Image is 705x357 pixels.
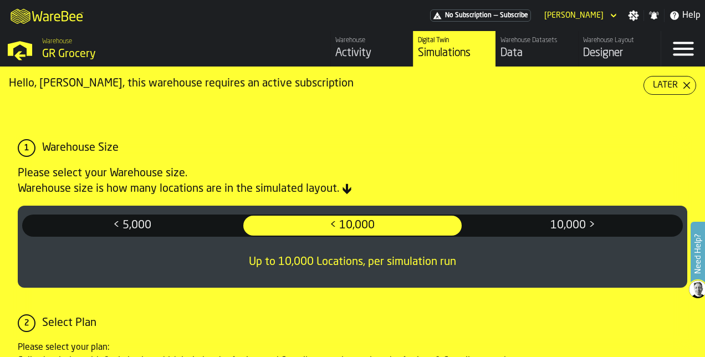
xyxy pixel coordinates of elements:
div: Hello, [PERSON_NAME], this warehouse requires an active subscription [9,76,643,91]
div: 1 [18,139,35,157]
div: DropdownMenuValue-Sandhya Gopakumar [540,9,619,22]
span: Help [682,9,701,22]
div: Later [648,79,682,92]
div: DropdownMenuValue-Sandhya Gopakumar [544,11,604,20]
a: link-to-/wh/i/e451d98b-95f6-4604-91ff-c80219f9c36d/data [495,31,578,67]
div: thumb [243,216,461,236]
a: link-to-/wh/i/e451d98b-95f6-4604-91ff-c80219f9c36d/pricing/ [430,9,531,22]
span: < 5,000 [24,217,240,234]
a: link-to-/wh/i/e451d98b-95f6-4604-91ff-c80219f9c36d/designer [578,31,661,67]
a: link-to-/wh/i/e451d98b-95f6-4604-91ff-c80219f9c36d/feed/ [330,31,413,67]
label: button-toggle-Help [665,9,705,22]
div: Up to 10,000 Locations, per simulation run [242,246,463,279]
button: button-Later [643,76,696,95]
div: Warehouse Datasets [500,37,574,44]
div: Select Plan [42,315,96,331]
div: Menu Subscription [430,9,531,22]
div: GR Grocery [42,47,242,62]
span: Subscribe [500,12,528,19]
div: Simulations [418,45,491,61]
label: button-toggle-Menu [661,31,705,67]
div: thumb [23,216,241,236]
div: Designer [583,45,656,61]
span: Warehouse [42,38,72,45]
a: link-to-/wh/i/e451d98b-95f6-4604-91ff-c80219f9c36d/simulations [413,31,495,67]
div: thumb [464,216,682,236]
div: Please select your Warehouse size. Warehouse size is how many locations are in the simulated layout. [18,166,687,197]
label: button-toggle-Notifications [644,10,664,21]
div: 2 [18,314,35,332]
label: button-switch-multi-< 5,000 [22,215,242,237]
span: — [494,12,498,19]
label: Need Help? [692,223,704,285]
span: 10,000 > [465,217,681,234]
label: button-switch-multi-< 10,000 [242,215,462,237]
span: No Subscription [445,12,492,19]
div: Activity [335,45,408,61]
div: Warehouse [335,37,408,44]
div: Data [500,45,574,61]
div: Digital Twin [418,37,491,44]
span: < 10,000 [244,217,460,234]
label: button-switch-multi-10,000 > [463,215,683,237]
div: Warehouse Layout [583,37,656,44]
label: button-toggle-Settings [624,10,643,21]
div: Warehouse Size [42,140,119,156]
